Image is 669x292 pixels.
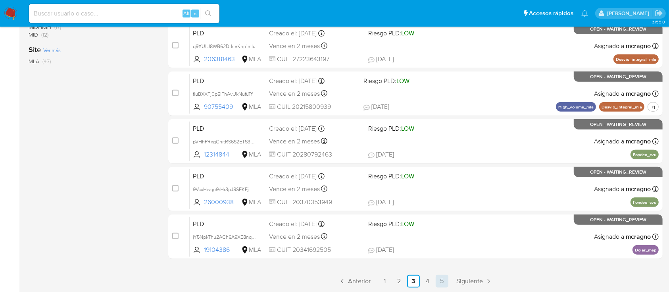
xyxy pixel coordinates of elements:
[655,9,663,17] a: Salir
[183,10,190,17] span: Alt
[607,10,652,17] p: marielabelen.cragno@mercadolibre.com
[29,8,219,19] input: Buscar usuario o caso...
[194,10,196,17] span: s
[529,9,573,17] span: Accesos rápidos
[581,10,588,17] a: Notificaciones
[652,19,665,25] span: 3.155.0
[200,8,216,19] button: search-icon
